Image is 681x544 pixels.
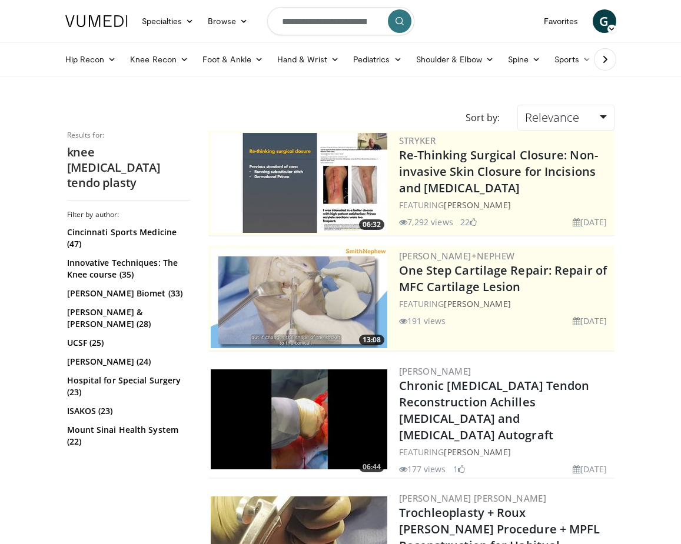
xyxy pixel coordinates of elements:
h2: knee [MEDICAL_DATA] tendo plasty [67,145,191,191]
li: [DATE] [573,463,607,475]
a: [PERSON_NAME] [444,298,510,309]
a: 06:44 [211,369,387,469]
span: 06:32 [359,219,384,230]
img: 304fd00c-f6f9-4ade-ab23-6f82ed6288c9.300x170_q85_crop-smart_upscale.jpg [211,248,387,348]
span: 13:08 [359,335,384,345]
div: FEATURING [399,298,612,310]
a: Hand & Wrist [270,48,346,71]
div: Sort by: [457,105,509,131]
li: [DATE] [573,216,607,228]
a: [PERSON_NAME] & [PERSON_NAME] (28) [67,306,188,330]
a: ISAKOS (23) [67,405,188,417]
a: Relevance [517,105,614,131]
a: Spine [501,48,547,71]
a: Mount Sinai Health System (22) [67,424,188,448]
div: FEATURING [399,199,612,211]
a: 13:08 [211,248,387,348]
h3: Filter by author: [67,210,191,219]
li: [DATE] [573,315,607,327]
img: VuMedi Logo [65,15,128,27]
a: [PERSON_NAME] (24) [67,356,188,368]
li: 177 views [399,463,446,475]
a: Cincinnati Sports Medicine (47) [67,226,188,250]
a: G [593,9,616,33]
a: Sports [547,48,598,71]
li: 7,292 views [399,216,453,228]
a: Hospital for Special Surgery (23) [67,375,188,398]
a: Browse [201,9,255,33]
a: Re-Thinking Surgical Closure: Non-invasive Skin Closure for Incisions and [MEDICAL_DATA] [399,147,598,196]
a: Chronic [MEDICAL_DATA] Tendon Reconstruction Achilles [MEDICAL_DATA] and [MEDICAL_DATA] Autograft [399,378,590,443]
a: One Step Cartilage Repair: Repair of MFC Cartilage Lesion [399,262,607,295]
a: [PERSON_NAME] [444,199,510,211]
li: 1 [453,463,465,475]
li: 22 [460,216,477,228]
p: Results for: [67,131,191,140]
a: 06:32 [211,133,387,233]
a: Specialties [135,9,201,33]
span: Relevance [525,109,579,125]
img: 3f93c4f4-1cd8-4ddd-8d31-b4fae3ac52ad.300x170_q85_crop-smart_upscale.jpg [211,369,387,469]
a: Innovative Techniques: The Knee course (35) [67,257,188,281]
span: 06:44 [359,462,384,472]
li: 191 views [399,315,446,327]
img: f1f532c3-0ef6-42d5-913a-00ff2bbdb663.300x170_q85_crop-smart_upscale.jpg [211,133,387,233]
input: Search topics, interventions [267,7,414,35]
a: UCSF (25) [67,337,188,349]
a: [PERSON_NAME] Biomet (33) [67,288,188,299]
a: Pediatrics [346,48,409,71]
a: [PERSON_NAME] [399,365,471,377]
a: Hip Recon [58,48,124,71]
a: [PERSON_NAME] [444,446,510,458]
a: Stryker [399,135,436,146]
a: Favorites [537,9,586,33]
div: FEATURING [399,446,612,458]
a: Shoulder & Elbow [409,48,501,71]
a: Foot & Ankle [195,48,270,71]
a: Knee Recon [123,48,195,71]
a: [PERSON_NAME] [PERSON_NAME] [399,492,547,504]
a: [PERSON_NAME]+Nephew [399,250,515,262]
